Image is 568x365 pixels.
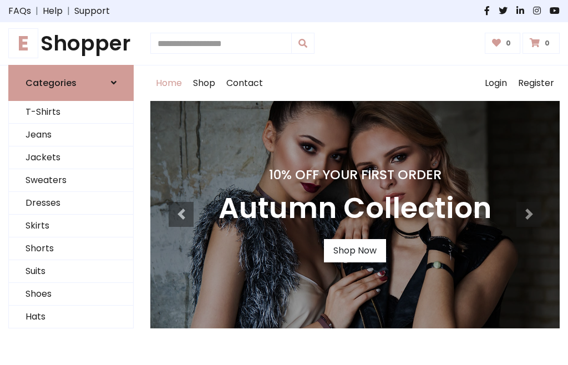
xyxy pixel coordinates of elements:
span: E [8,28,38,58]
a: FAQs [8,4,31,18]
a: Categories [8,65,134,101]
span: | [63,4,74,18]
a: Suits [9,260,133,283]
a: Login [479,65,513,101]
a: Jackets [9,146,133,169]
span: 0 [503,38,514,48]
a: Shorts [9,237,133,260]
a: T-Shirts [9,101,133,124]
a: Support [74,4,110,18]
a: Shoes [9,283,133,306]
h3: Autumn Collection [219,191,491,226]
a: Skirts [9,215,133,237]
a: 0 [523,33,560,54]
a: Register [513,65,560,101]
a: Shop [187,65,221,101]
h6: Categories [26,78,77,88]
a: EShopper [8,31,134,56]
h1: Shopper [8,31,134,56]
h4: 10% Off Your First Order [219,167,491,182]
a: Home [150,65,187,101]
a: Shop Now [324,239,386,262]
a: 0 [485,33,521,54]
a: Help [43,4,63,18]
a: Jeans [9,124,133,146]
a: Hats [9,306,133,328]
span: 0 [542,38,552,48]
a: Sweaters [9,169,133,192]
a: Dresses [9,192,133,215]
span: | [31,4,43,18]
a: Contact [221,65,268,101]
